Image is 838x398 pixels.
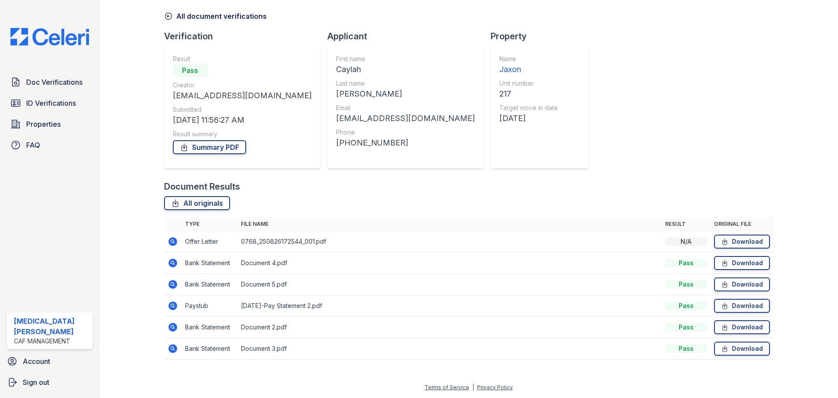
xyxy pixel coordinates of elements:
div: Name [499,55,558,63]
div: CAF Management [14,337,89,346]
span: Properties [26,119,61,129]
a: All document verifications [164,11,267,21]
div: Email [336,104,475,112]
span: Doc Verifications [26,77,82,87]
div: Verification [164,30,327,42]
td: Bank Statement [182,274,237,295]
td: Document 2.pdf [237,317,662,338]
a: Name Jaxon [499,55,558,76]
a: Download [714,320,770,334]
div: Phone [336,128,475,137]
span: ID Verifications [26,98,76,108]
a: Download [714,299,770,313]
a: All originals [164,196,230,210]
div: [PHONE_NUMBER] [336,137,475,149]
div: Pass [173,63,208,77]
th: Result [662,217,711,231]
td: Document 4.pdf [237,253,662,274]
a: Terms of Service [425,384,469,391]
td: Bank Statement [182,317,237,338]
a: Download [714,235,770,249]
div: [PERSON_NAME] [336,88,475,100]
a: ID Verifications [7,94,93,112]
div: | [472,384,474,391]
div: [MEDICAL_DATA][PERSON_NAME] [14,316,89,337]
div: Caylah [336,63,475,76]
div: Property [491,30,595,42]
div: Result summary [173,130,312,138]
a: Account [3,353,96,370]
div: Pass [665,323,707,332]
a: Download [714,277,770,291]
div: Last name [336,79,475,88]
div: Target move in date [499,104,558,112]
th: File name [237,217,662,231]
div: Pass [665,280,707,289]
div: Pass [665,344,707,353]
div: Pass [665,259,707,267]
div: Creator [173,81,312,90]
div: 217 [499,88,558,100]
a: Privacy Policy [477,384,513,391]
a: FAQ [7,136,93,154]
a: Properties [7,115,93,133]
div: [EMAIL_ADDRESS][DOMAIN_NAME] [173,90,312,102]
th: Original file [711,217,773,231]
div: [DATE] [499,112,558,125]
td: Bank Statement [182,253,237,274]
span: Sign out [23,377,49,388]
div: Applicant [327,30,491,42]
td: 0768_250826172544_001.pdf [237,231,662,253]
td: Document 3.pdf [237,338,662,360]
th: Type [182,217,237,231]
div: Document Results [164,180,240,193]
a: Download [714,342,770,356]
a: Doc Verifications [7,73,93,91]
div: First name [336,55,475,63]
td: Bank Statement [182,338,237,360]
span: FAQ [26,140,40,150]
a: Download [714,256,770,270]
td: Paystub [182,295,237,317]
a: Summary PDF [173,140,246,154]
div: Result [173,55,312,63]
div: Pass [665,301,707,310]
td: [DATE]-Pay Statement 2.pdf [237,295,662,317]
div: [DATE] 11:56:27 AM [173,114,312,126]
a: Sign out [3,374,96,391]
span: Account [23,356,50,367]
div: Submitted [173,105,312,114]
div: Jaxon [499,63,558,76]
td: Document 5.pdf [237,274,662,295]
img: CE_Logo_Blue-a8612792a0a2168367f1c8372b55b34899dd931a85d93a1a3d3e32e68fde9ad4.png [3,28,96,45]
div: N/A [665,237,707,246]
div: [EMAIL_ADDRESS][DOMAIN_NAME] [336,112,475,125]
td: Offer Letter [182,231,237,253]
div: Unit number [499,79,558,88]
